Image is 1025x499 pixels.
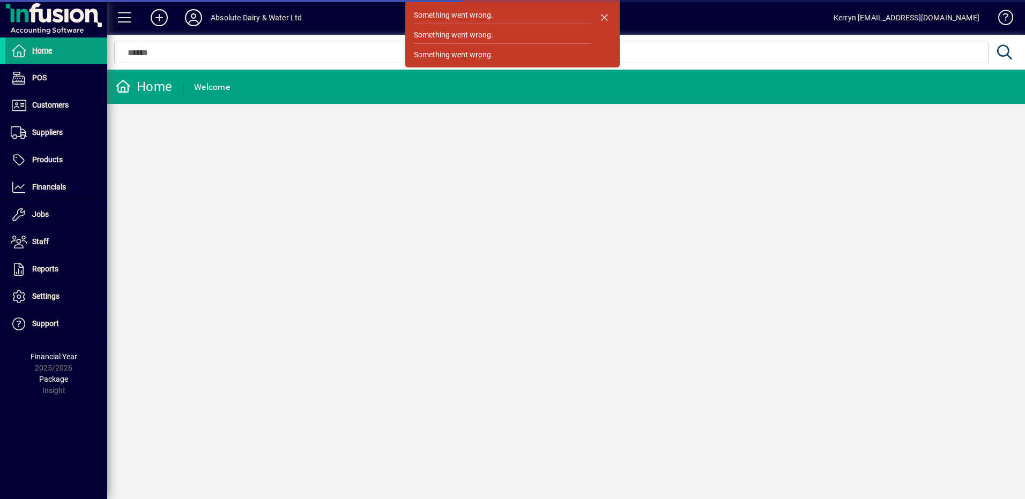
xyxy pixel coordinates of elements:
[32,155,63,164] span: Products
[194,79,230,96] div: Welcome
[211,9,302,26] div: Absolute Dairy & Water Ltd
[5,65,107,92] a: POS
[115,78,172,95] div: Home
[32,183,66,191] span: Financials
[990,2,1012,37] a: Knowledge Base
[32,264,58,273] span: Reports
[31,352,77,361] span: Financial Year
[32,237,49,246] span: Staff
[142,8,176,27] button: Add
[32,101,69,109] span: Customers
[32,319,59,328] span: Support
[32,46,52,55] span: Home
[32,73,47,82] span: POS
[5,311,107,337] a: Support
[5,256,107,283] a: Reports
[834,9,979,26] div: Kerryn [EMAIL_ADDRESS][DOMAIN_NAME]
[5,283,107,310] a: Settings
[39,375,68,383] span: Package
[32,292,60,300] span: Settings
[5,147,107,173] a: Products
[32,210,49,218] span: Jobs
[5,201,107,228] a: Jobs
[32,128,63,137] span: Suppliers
[5,229,107,255] a: Staff
[5,119,107,146] a: Suppliers
[5,92,107,119] a: Customers
[5,174,107,201] a: Financials
[176,8,211,27] button: Profile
